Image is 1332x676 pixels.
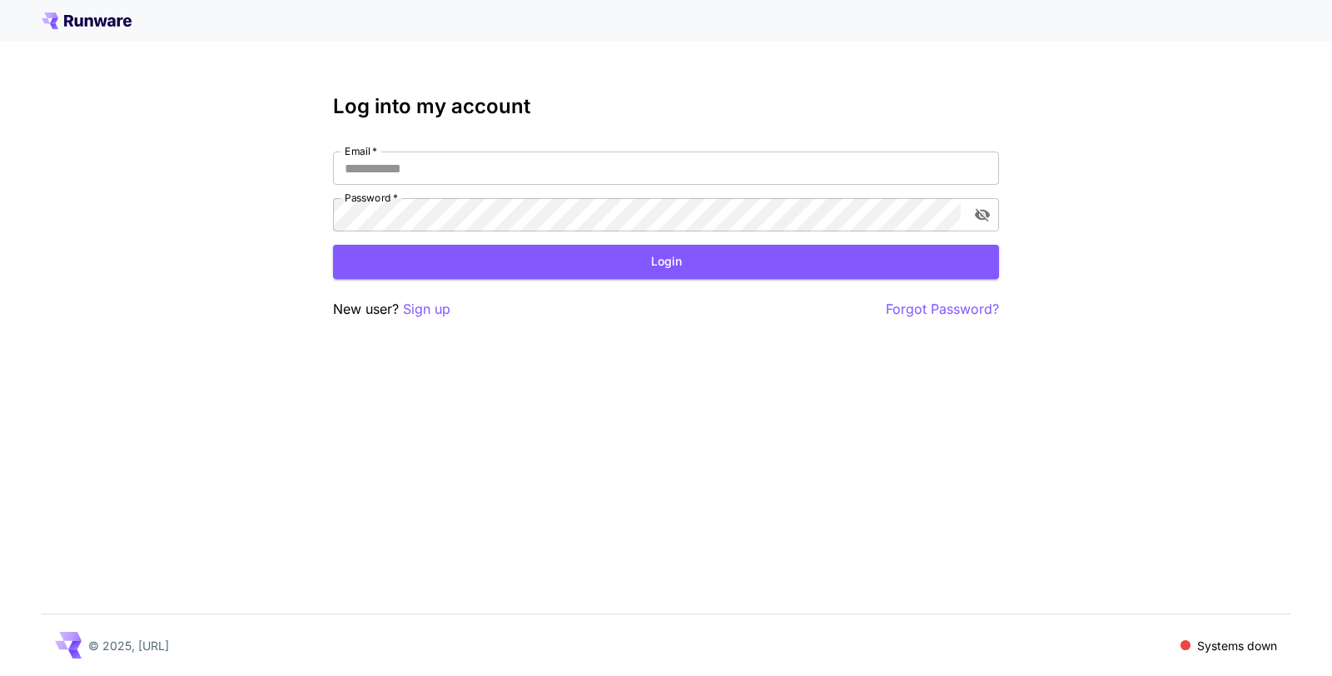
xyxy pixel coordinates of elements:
[403,299,450,320] button: Sign up
[345,191,398,205] label: Password
[88,637,169,654] p: © 2025, [URL]
[1197,637,1277,654] p: Systems down
[333,299,450,320] p: New user?
[345,144,377,158] label: Email
[886,299,999,320] button: Forgot Password?
[333,95,999,118] h3: Log into my account
[333,245,999,279] button: Login
[967,200,997,230] button: toggle password visibility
